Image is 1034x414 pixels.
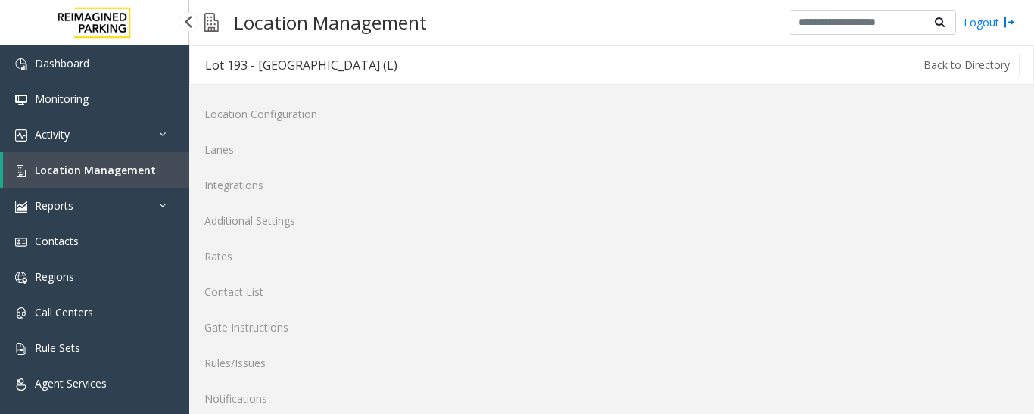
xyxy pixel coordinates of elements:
span: Agent Services [35,376,107,391]
img: 'icon' [15,58,27,70]
a: Contact List [189,274,378,310]
img: 'icon' [15,201,27,213]
span: Contacts [35,234,79,248]
a: Location Management [3,152,189,188]
div: Lot 193 - [GEOGRAPHIC_DATA] (L) [205,55,397,75]
a: Rates [189,238,378,274]
span: Location Management [35,163,156,177]
span: Monitoring [35,92,89,106]
img: 'icon' [15,378,27,391]
span: Dashboard [35,56,89,70]
span: Reports [35,198,73,213]
a: Rules/Issues [189,345,378,381]
img: 'icon' [15,236,27,248]
a: Location Configuration [189,96,378,132]
a: Gate Instructions [189,310,378,345]
span: Regions [35,269,74,284]
img: pageIcon [204,4,219,41]
button: Back to Directory [914,54,1020,76]
h3: Location Management [226,4,434,41]
img: 'icon' [15,272,27,284]
span: Rule Sets [35,341,80,355]
a: Additional Settings [189,203,378,238]
span: Call Centers [35,305,93,319]
img: logout [1003,14,1015,30]
img: 'icon' [15,307,27,319]
span: Activity [35,127,70,142]
img: 'icon' [15,129,27,142]
a: Logout [964,14,1015,30]
img: 'icon' [15,94,27,106]
img: 'icon' [15,343,27,355]
img: 'icon' [15,165,27,177]
a: Integrations [189,167,378,203]
a: Lanes [189,132,378,167]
